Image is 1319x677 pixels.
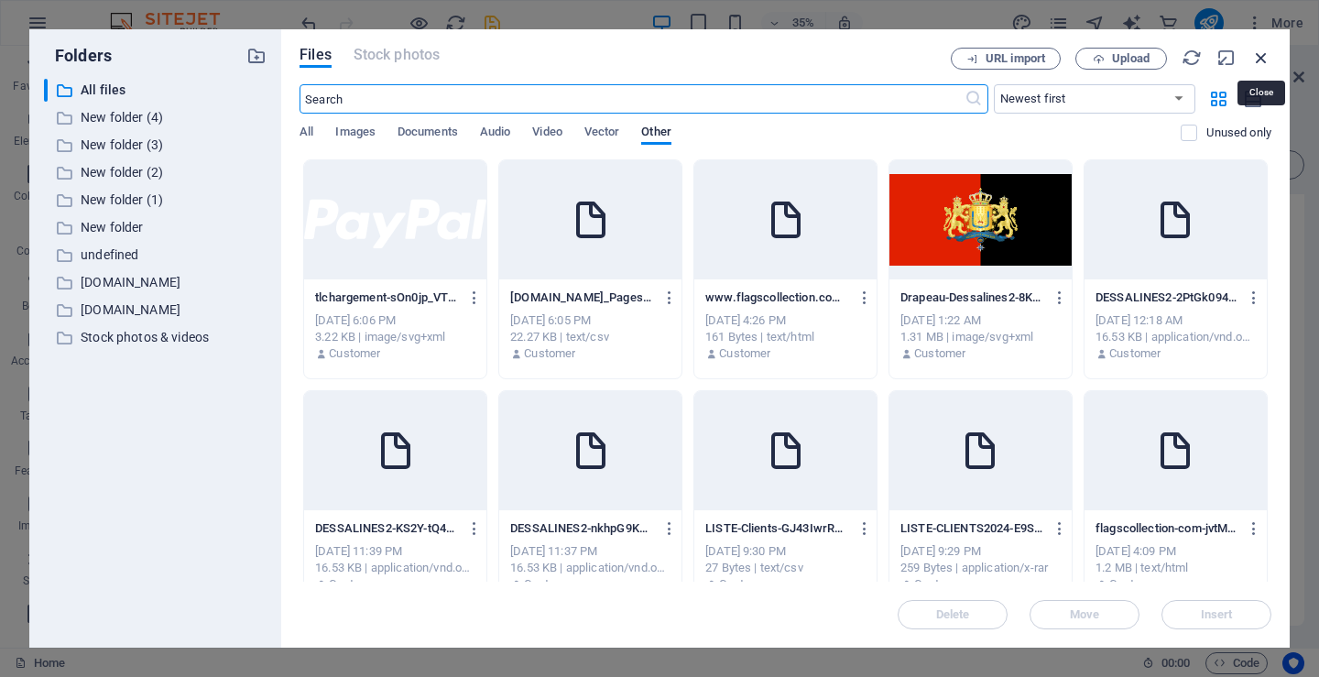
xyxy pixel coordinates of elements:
[329,576,380,593] p: Customer
[44,161,267,184] div: New folder (2)
[335,121,376,147] span: Images
[719,576,770,593] p: Customer
[81,80,233,101] p: All files
[641,121,670,147] span: Other
[524,345,575,362] p: Customer
[246,46,267,66] i: Create new folder
[1112,53,1150,64] span: Upload
[510,520,653,537] p: DESSALINES2-nkhpG9K1NWUaVzcgxZd3eQ.png
[44,271,267,294] div: [DOMAIN_NAME]
[900,312,1061,329] div: [DATE] 1:22 AM
[81,190,233,211] p: New folder (1)
[1096,329,1256,345] div: 16.53 KB | application/vnd.openxmlformats-officedocument.spreadsheetml.sheet
[300,84,964,114] input: Search
[900,520,1043,537] p: LISTE-CLIENTS2024-E9Sgwxt9sKJYWCDPIZqcIg.rar
[532,121,561,147] span: Video
[900,560,1061,576] div: 259 Bytes | application/x-rar
[705,560,866,576] div: 27 Bytes | text/csv
[1096,289,1238,306] p: DESSALINES2-2PtGk094lX87dg8vtCPvjA.png
[315,312,475,329] div: [DATE] 6:06 PM
[315,329,475,345] div: 3.22 KB | image/svg+xml
[44,106,267,129] div: New folder (4)
[524,576,575,593] p: Customer
[480,121,510,147] span: Audio
[1096,312,1256,329] div: [DATE] 12:18 AM
[705,289,848,306] p: www.flagscollection.com-MtlxTPGgEFvyVzTAs73SIQ.html
[44,244,267,267] div: undefined
[1216,48,1237,68] i: Minimize
[44,326,267,349] div: Stock photos & videos
[315,520,458,537] p: DESSALINES2-KS2Y-tQ4VoZgcDPYA_uO3g.png
[705,520,848,537] p: LISTE-Clients-GJ43IwrRahS7nYCe6-eUYw.csv
[510,289,653,306] p: www.flagscollection.com_PagesByIssueCategory_07_01_2025-oKS6aWi0I2xr9y-6jsFI6Q.csv
[329,345,380,362] p: Customer
[300,44,332,66] span: Files
[584,121,620,147] span: Vector
[900,289,1043,306] p: Drapeau-Dessalines2-8Kp4ktjpWWunPS0UkapPfQ.svg
[510,560,670,576] div: 16.53 KB | application/vnd.openxmlformats-officedocument.spreadsheetml.sheet
[1206,125,1271,141] p: Displays only files that are not in use on the website. Files added during this session can still...
[315,289,458,306] p: tlchargement-sOn0jp_VT036YGBZ_IlvLw.svg
[44,189,267,212] div: New folder (1)
[81,272,233,293] p: [DOMAIN_NAME]
[44,44,112,68] p: Folders
[951,48,1061,70] button: URL import
[914,576,965,593] p: Customer
[914,345,965,362] p: Customer
[1182,48,1202,68] i: Reload
[705,543,866,560] div: [DATE] 9:30 PM
[900,543,1061,560] div: [DATE] 9:29 PM
[1096,520,1238,537] p: flagscollection-com-jvtMk2_rtSqfIHccMJFrkw.html
[1096,543,1256,560] div: [DATE] 4:09 PM
[315,560,475,576] div: 16.53 KB | application/vnd.openxmlformats-officedocument.spreadsheetml.sheet
[1096,560,1256,576] div: 1.2 MB | text/html
[300,121,313,147] span: All
[1075,48,1167,70] button: Upload
[705,329,866,345] div: 161 Bytes | text/html
[44,299,267,322] div: [DOMAIN_NAME]
[510,329,670,345] div: 22.27 KB | text/csv
[510,543,670,560] div: [DATE] 11:37 PM
[315,543,475,560] div: [DATE] 11:39 PM
[705,312,866,329] div: [DATE] 4:26 PM
[44,216,267,239] div: New folder
[44,79,48,102] div: ​
[986,53,1045,64] span: URL import
[900,329,1061,345] div: 1.31 MB | image/svg+xml
[81,107,233,128] p: New folder (4)
[1109,345,1161,362] p: Customer
[398,121,458,147] span: Documents
[81,217,233,238] p: New folder
[510,312,670,329] div: [DATE] 6:05 PM
[81,162,233,183] p: New folder (2)
[44,134,267,157] div: New folder (3)
[81,327,233,348] p: Stock photos & videos
[81,300,233,321] p: [DOMAIN_NAME]
[81,245,233,266] p: undefined
[81,135,233,156] p: New folder (3)
[1109,576,1161,593] p: Customer
[354,44,440,66] span: This file type is not supported by this element
[719,345,770,362] p: Customer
